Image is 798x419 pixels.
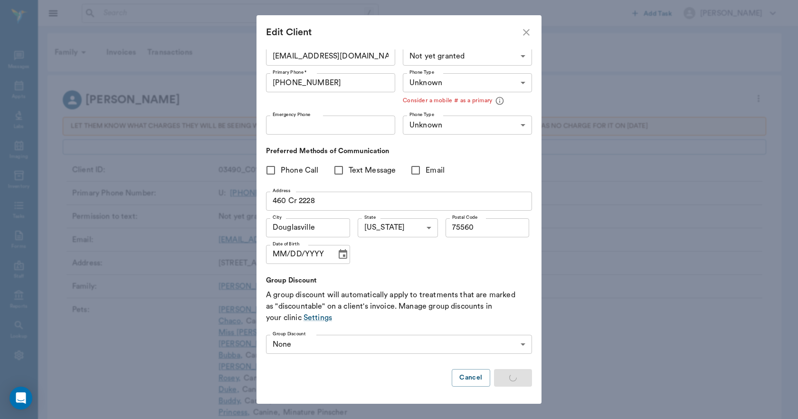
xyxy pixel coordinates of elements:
[409,111,434,118] label: Phone Type
[266,25,521,40] div: Edit Client
[266,289,532,323] p: A group discount will automatically apply to treatments that are marked as "discountable" on a cl...
[266,146,522,156] p: Preferred Methods of Communication
[281,165,319,176] span: Phone Call
[9,387,32,409] div: Open Intercom Messenger
[403,47,532,66] div: Not yet granted
[426,165,445,176] span: Email
[304,314,332,322] a: Settings
[349,165,396,176] span: Text Message
[273,69,307,76] label: Primary Phone *
[403,73,532,92] div: Unknown
[452,214,477,221] label: Postal Code
[493,94,507,108] button: message
[409,69,434,76] label: Phone Type
[452,369,490,387] button: Cancel
[273,241,299,247] label: Date of Birth
[333,245,352,264] button: Choose date
[266,275,522,286] p: Group Discount
[403,116,532,135] div: Unknown
[403,94,532,108] p: Consider a mobile # as a primary
[521,27,532,38] button: close
[364,214,376,221] label: State
[358,218,438,237] div: [US_STATE]
[273,187,290,194] label: Address
[266,245,330,264] input: MM/DD/YYYY
[266,335,532,354] div: None
[273,111,310,118] label: Emergency Phone
[273,214,282,221] label: City
[446,218,530,237] input: 12345-6789
[273,331,306,337] label: Group Discount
